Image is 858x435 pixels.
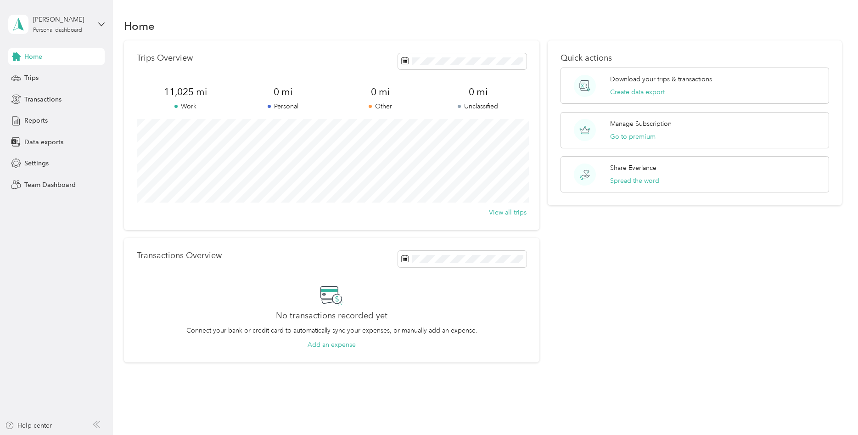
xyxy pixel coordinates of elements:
p: Work [137,102,234,111]
span: Reports [24,116,48,125]
button: Help center [5,421,52,430]
span: 0 mi [235,85,332,98]
h1: Home [124,21,155,31]
span: Trips [24,73,39,83]
span: 0 mi [332,85,429,98]
span: 11,025 mi [137,85,234,98]
p: Trips Overview [137,53,193,63]
div: Personal dashboard [33,28,82,33]
p: Manage Subscription [610,119,672,129]
iframe: Everlance-gr Chat Button Frame [807,384,858,435]
p: Other [332,102,429,111]
button: View all trips [489,208,527,217]
p: Connect your bank or credit card to automatically sync your expenses, or manually add an expense. [186,326,477,335]
p: Share Everlance [610,163,656,173]
p: Personal [235,102,332,111]
button: Go to premium [610,132,656,141]
p: Download your trips & transactions [610,74,712,84]
div: [PERSON_NAME] [33,15,90,24]
button: Add an expense [308,340,356,350]
span: 0 mi [429,85,527,98]
span: Transactions [24,95,62,104]
button: Spread the word [610,176,659,186]
p: Unclassified [429,102,527,111]
span: Settings [24,158,49,168]
p: Transactions Overview [137,251,222,260]
span: Home [24,52,42,62]
button: Create data export [610,87,665,97]
span: Data exports [24,137,63,147]
h2: No transactions recorded yet [276,311,387,321]
span: Team Dashboard [24,180,76,190]
p: Quick actions [561,53,830,63]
